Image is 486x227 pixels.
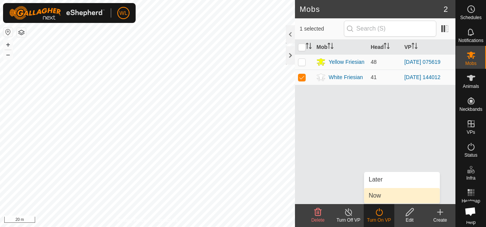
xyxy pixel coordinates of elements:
[369,191,381,200] span: Now
[458,38,483,43] span: Notifications
[459,107,482,112] span: Neckbands
[329,73,363,81] div: White Friesian
[444,3,448,15] span: 2
[466,176,475,180] span: Infra
[333,217,364,224] div: Turn Off VP
[17,28,26,37] button: Map Layers
[467,130,475,135] span: VPs
[394,217,425,224] div: Edit
[371,74,377,80] span: 41
[306,44,312,50] p-sorticon: Activate to sort
[401,40,455,55] th: VP
[425,217,455,224] div: Create
[9,6,105,20] img: Gallagher Logo
[404,74,441,80] a: [DATE] 144012
[460,15,481,20] span: Schedules
[311,217,325,223] span: Delete
[462,199,480,203] span: Heatmap
[300,5,444,14] h2: Mobs
[466,220,476,225] span: Help
[364,217,394,224] div: Turn On VP
[3,28,13,37] button: Reset Map
[368,40,401,55] th: Head
[384,44,390,50] p-sorticon: Activate to sort
[3,50,13,59] button: –
[329,58,364,66] div: Yellow Friesian
[463,84,479,89] span: Animals
[369,175,382,184] span: Later
[344,21,436,37] input: Search (S)
[364,188,440,203] li: Now
[404,59,441,65] a: [DATE] 075619
[120,9,128,17] span: WL
[313,40,368,55] th: Mob
[155,217,178,224] a: Contact Us
[364,172,440,187] li: Later
[464,153,477,157] span: Status
[300,25,343,33] span: 1 selected
[117,217,146,224] a: Privacy Policy
[411,44,418,50] p-sorticon: Activate to sort
[371,59,377,65] span: 48
[327,44,334,50] p-sorticon: Activate to sort
[460,201,481,222] div: Open chat
[3,40,13,49] button: +
[465,61,476,66] span: Mobs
